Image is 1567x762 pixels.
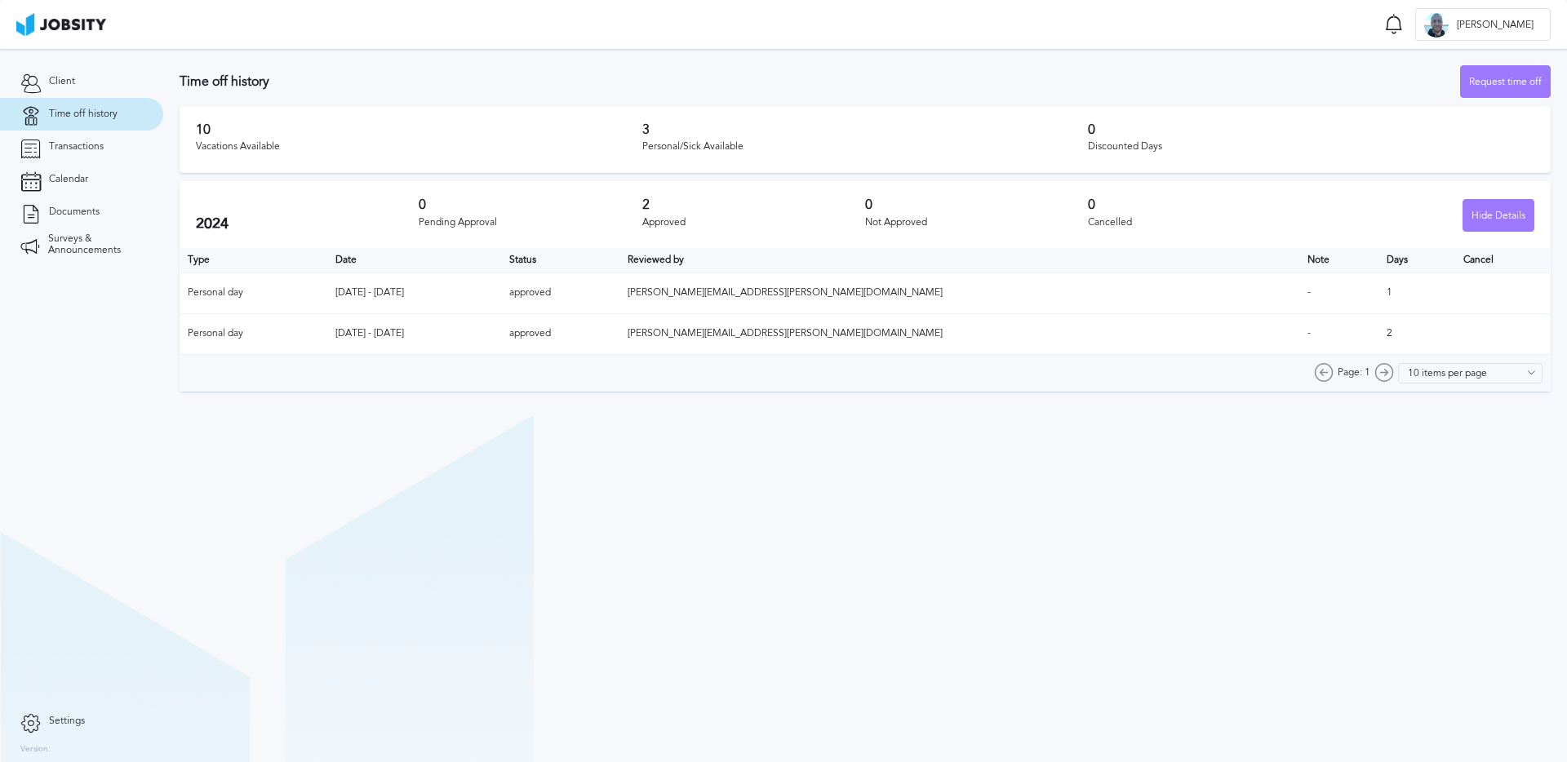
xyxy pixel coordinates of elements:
[1463,199,1534,232] button: Hide Details
[642,197,865,212] h3: 2
[180,272,327,313] td: Personal day
[501,272,620,313] td: approved
[196,141,642,153] div: Vacations Available
[1461,66,1550,99] div: Request time off
[865,217,1088,228] div: Not Approved
[1424,13,1449,38] div: F
[1378,248,1455,272] th: Days
[1307,286,1311,298] span: -
[1088,141,1534,153] div: Discounted Days
[628,286,943,298] span: [PERSON_NAME][EMAIL_ADDRESS][PERSON_NAME][DOMAIN_NAME]
[49,206,100,218] span: Documents
[1307,327,1311,339] span: -
[1338,367,1370,379] span: Page: 1
[1460,65,1551,98] button: Request time off
[1088,217,1311,228] div: Cancelled
[327,248,501,272] th: Toggle SortBy
[196,215,419,233] h2: 2024
[642,141,1089,153] div: Personal/Sick Available
[49,174,88,185] span: Calendar
[16,13,106,36] img: ab4bad089aa723f57921c736e9817d99.png
[619,248,1299,272] th: Toggle SortBy
[327,272,501,313] td: [DATE] - [DATE]
[865,197,1088,212] h3: 0
[628,327,943,339] span: [PERSON_NAME][EMAIL_ADDRESS][PERSON_NAME][DOMAIN_NAME]
[1449,20,1542,31] span: [PERSON_NAME]
[501,313,620,354] td: approved
[1299,248,1378,272] th: Toggle SortBy
[327,313,501,354] td: [DATE] - [DATE]
[1463,200,1534,233] div: Hide Details
[49,109,118,120] span: Time off history
[1415,8,1551,41] button: F[PERSON_NAME]
[501,248,620,272] th: Toggle SortBy
[1088,197,1311,212] h3: 0
[48,233,143,256] span: Surveys & Announcements
[419,197,641,212] h3: 0
[642,122,1089,137] h3: 3
[1378,272,1455,313] td: 1
[1455,248,1551,272] th: Cancel
[419,217,641,228] div: Pending Approval
[642,217,865,228] div: Approved
[180,74,1460,89] h3: Time off history
[180,248,327,272] th: Type
[20,745,51,755] label: Version:
[49,715,85,727] span: Settings
[180,313,327,354] td: Personal day
[1378,313,1455,354] td: 2
[196,122,642,137] h3: 10
[49,141,104,153] span: Transactions
[1088,122,1534,137] h3: 0
[49,76,75,87] span: Client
